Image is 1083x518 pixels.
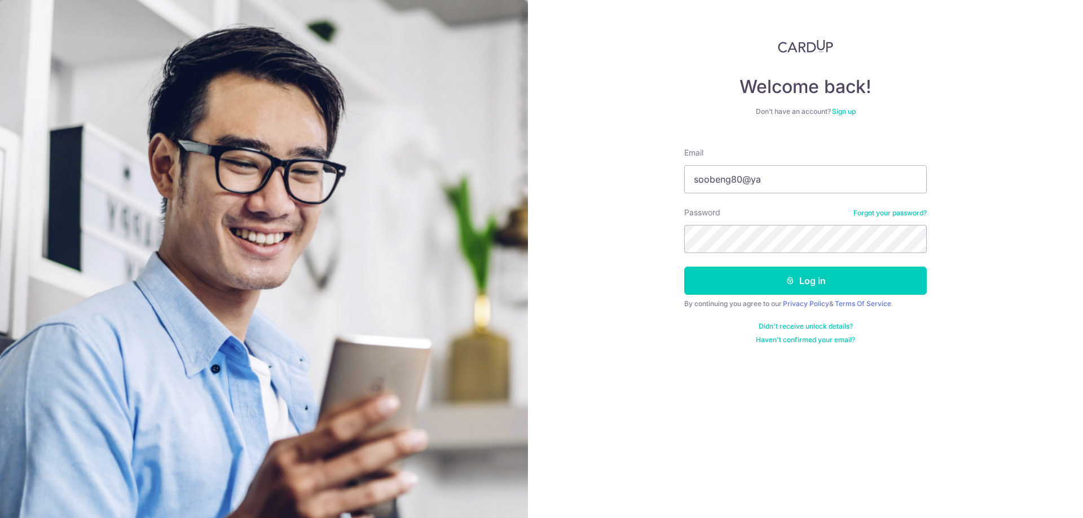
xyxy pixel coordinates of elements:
h4: Welcome back! [684,76,927,98]
img: CardUp Logo [778,39,833,53]
a: Forgot your password? [853,209,927,218]
a: Sign up [832,107,856,116]
div: By continuing you agree to our & [684,299,927,308]
label: Password [684,207,720,218]
label: Email [684,147,703,158]
a: Haven't confirmed your email? [756,335,855,344]
input: Enter your Email [684,165,927,193]
button: Log in [684,267,927,295]
a: Privacy Policy [783,299,829,308]
a: Terms Of Service [835,299,891,308]
a: Didn't receive unlock details? [759,322,853,331]
div: Don’t have an account? [684,107,927,116]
